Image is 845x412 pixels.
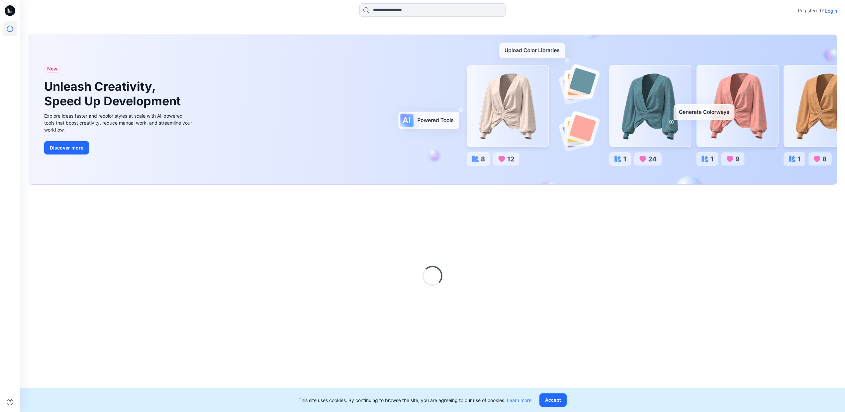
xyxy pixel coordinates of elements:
[507,397,531,403] a: Learn more
[299,397,531,404] p: This site uses cookies. By continuing to browse the site, you are agreeing to our use of cookies.
[825,7,837,14] p: Login
[44,112,194,133] div: Explore ideas faster and recolor styles at scale with AI-powered tools that boost creativity, red...
[539,393,567,407] button: Accept
[44,79,184,108] h1: Unleash Creativity, Speed Up Development
[44,141,89,154] button: Discover more
[798,7,824,15] p: Registered?
[47,65,57,73] span: New
[44,141,194,154] a: Discover more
